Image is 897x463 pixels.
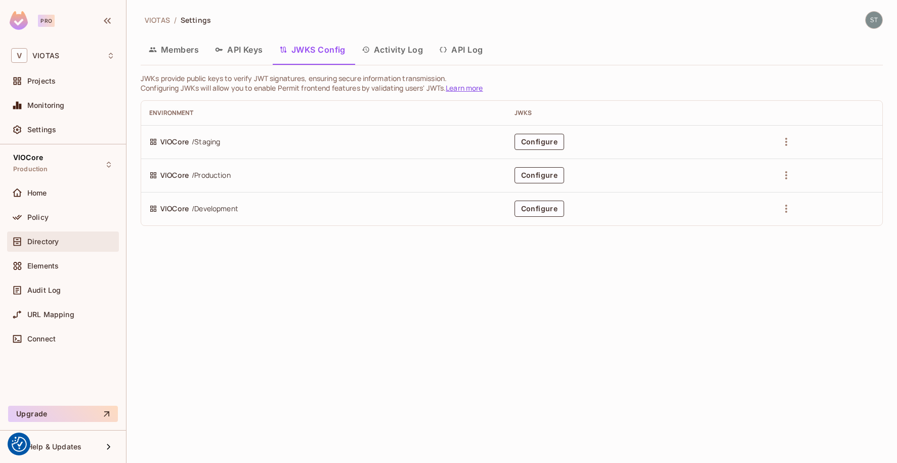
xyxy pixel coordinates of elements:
span: Directory [27,238,59,246]
span: Policy [27,213,49,221]
span: / Staging [192,136,220,147]
button: Configure [515,134,564,150]
span: / Production [192,170,231,181]
button: Configure [515,167,564,183]
button: Upgrade [8,406,118,422]
span: VIOCore [13,153,43,162]
img: Revisit consent button [12,437,27,452]
div: JWKS [515,109,762,117]
div: Pro [38,15,55,27]
span: Settings [181,15,211,25]
button: Members [141,37,207,62]
p: Configuring JWKs will allow you to enable Permit frontend features by validating users' JWTs. [141,83,883,93]
div: Environment [149,109,498,117]
span: Connect [27,335,56,343]
span: VIOTAS [145,15,170,25]
span: V [11,48,27,63]
button: Configure [515,201,564,217]
button: JWKS Config [271,37,354,62]
span: Monitoring [27,101,65,109]
button: API Keys [207,37,271,62]
img: stephen.riordan@viotas.com [866,12,882,28]
span: URL Mapping [27,311,74,319]
a: Learn more [446,83,483,93]
span: / Development [192,203,238,214]
span: Elements [27,262,59,270]
span: Production [13,165,48,173]
span: Projects [27,77,56,85]
span: Help & Updates [27,443,81,451]
button: Consent Preferences [12,437,27,452]
span: Workspace: VIOTAS [32,52,59,60]
span: Audit Log [27,286,61,294]
span: VIOCore [160,170,189,181]
span: VIOCore [160,136,189,147]
span: Home [27,189,47,197]
li: / [174,15,177,25]
span: VIOCore [160,203,189,214]
span: Settings [27,126,56,134]
button: Activity Log [354,37,432,62]
img: SReyMgAAAABJRU5ErkJggg== [10,11,28,30]
p: JWKs provide public keys to verify JWT signatures, ensuring secure information transmission. [141,73,883,83]
button: API Log [431,37,491,62]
